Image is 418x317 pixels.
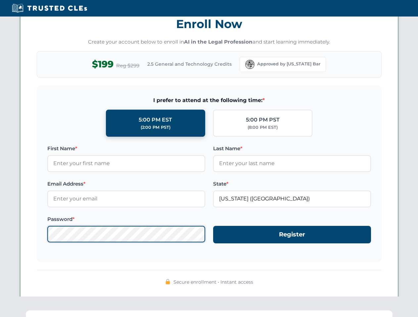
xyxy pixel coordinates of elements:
[10,3,89,13] img: Trusted CLEs
[257,61,320,67] span: Approved by [US_STATE] Bar
[47,215,205,223] label: Password
[92,57,114,72] span: $199
[139,116,172,124] div: 5:00 PM EST
[116,62,139,70] span: Reg $299
[213,226,371,243] button: Register
[47,96,371,105] span: I prefer to attend at the following time:
[47,191,205,207] input: Enter your email
[173,278,253,286] span: Secure enrollment • Instant access
[213,145,371,153] label: Last Name
[213,180,371,188] label: State
[37,14,382,34] h3: Enroll Now
[141,124,170,131] div: (2:00 PM PST)
[47,155,205,172] input: Enter your first name
[37,38,382,46] p: Create your account below to enroll in and start learning immediately.
[246,116,280,124] div: 5:00 PM PST
[184,39,253,45] strong: AI in the Legal Profession
[147,60,232,68] span: 2.5 General and Technology Credits
[47,180,205,188] label: Email Address
[213,191,371,207] input: Florida (FL)
[248,124,278,131] div: (8:00 PM EST)
[245,60,255,69] img: Florida Bar
[213,155,371,172] input: Enter your last name
[165,279,170,284] img: 🔒
[47,145,205,153] label: First Name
